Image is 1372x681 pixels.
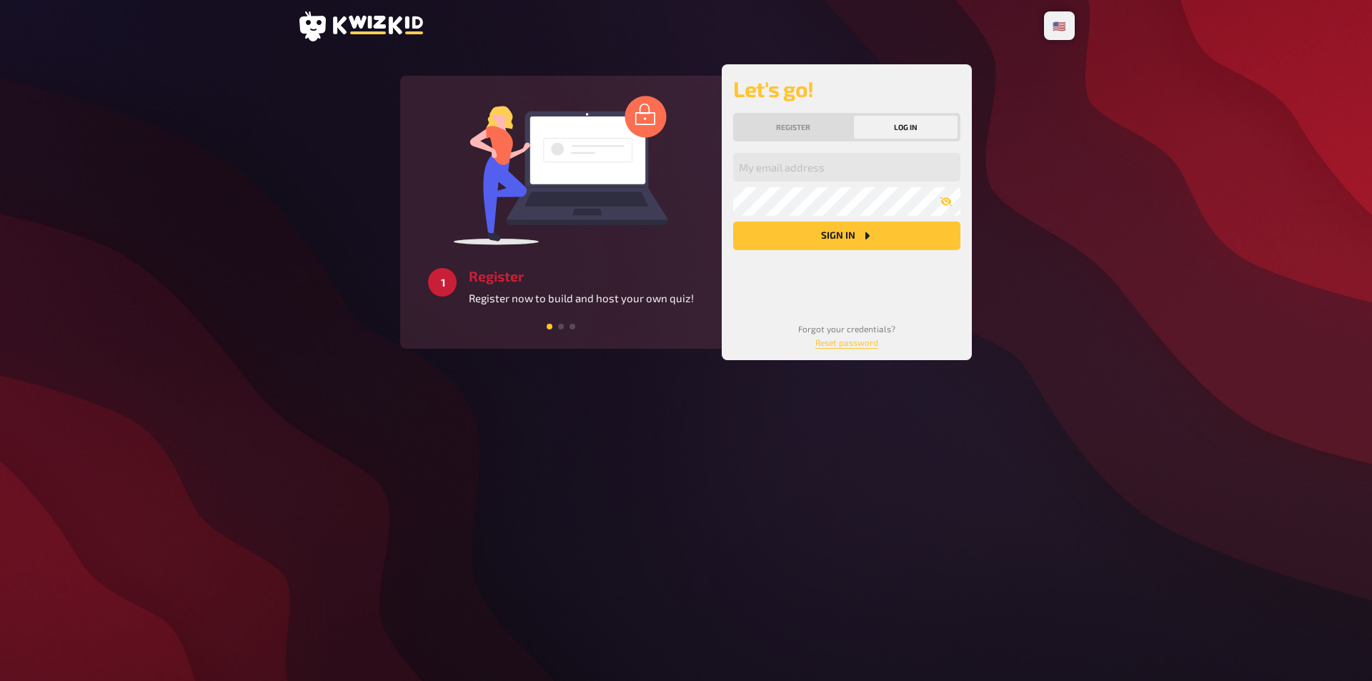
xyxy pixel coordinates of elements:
[733,153,960,182] input: My email address
[454,95,668,245] img: log in
[1047,14,1072,37] li: 🇺🇸
[798,324,895,347] small: Forgot your credentials?
[736,116,851,139] button: Register
[429,268,457,297] div: 1
[469,290,694,307] p: Register now to build and host your own quiz!
[733,222,960,250] button: Sign in
[733,76,960,101] h2: Let's go!
[469,268,694,284] h3: Register
[815,337,878,347] a: Reset password
[854,116,958,139] button: Log in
